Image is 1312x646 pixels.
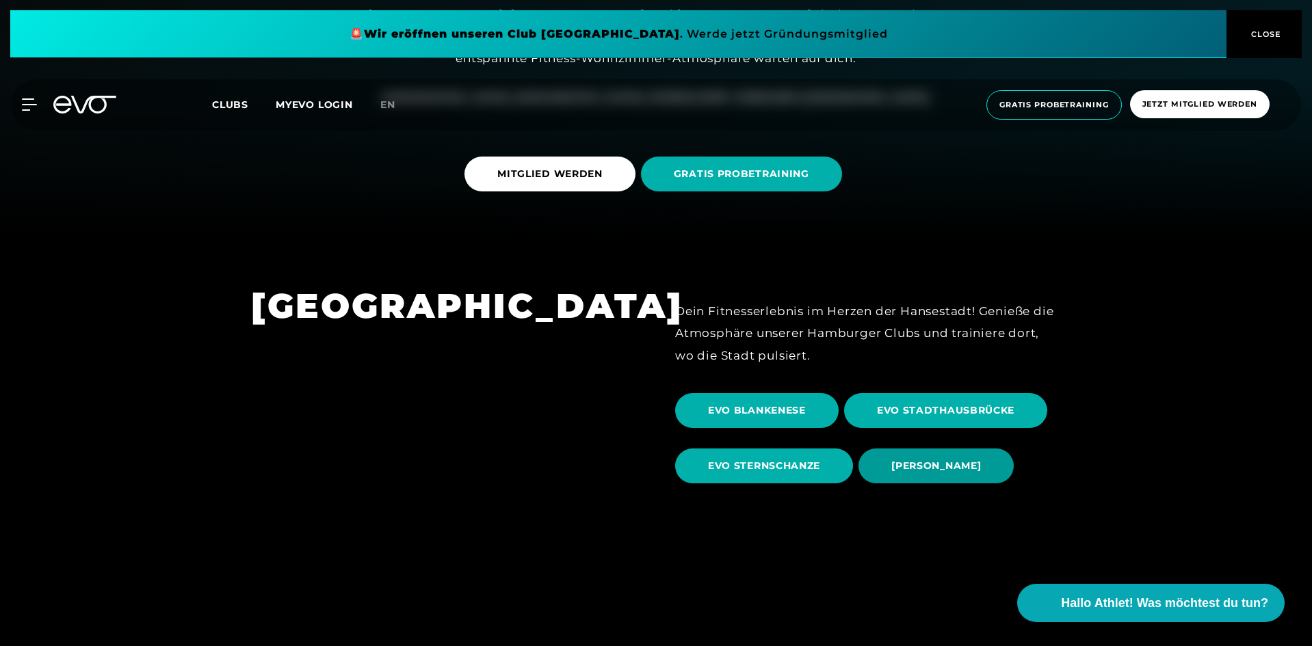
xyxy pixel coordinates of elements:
[1017,584,1285,622] button: Hallo Athlet! Was möchtest du tun?
[708,459,820,473] span: EVO STERNSCHANZE
[675,438,858,494] a: EVO STERNSCHANZE
[675,300,1061,366] div: Dein Fitnesserlebnis im Herzen der Hansestadt! Genieße die Atmosphäre unserer Hamburger Clubs und...
[497,167,603,181] span: MITGLIED WERDEN
[999,99,1109,111] span: Gratis Probetraining
[877,403,1014,418] span: EVO STADTHAUSBRÜCKE
[1061,594,1268,613] span: Hallo Athlet! Was möchtest du tun?
[380,98,395,111] span: en
[858,438,1019,494] a: [PERSON_NAME]
[1248,28,1281,40] span: CLOSE
[982,90,1126,120] a: Gratis Probetraining
[674,167,809,181] span: GRATIS PROBETRAINING
[675,383,844,438] a: EVO BLANKENESE
[844,383,1053,438] a: EVO STADTHAUSBRÜCKE
[276,98,353,111] a: MYEVO LOGIN
[1226,10,1302,58] button: CLOSE
[212,98,248,111] span: Clubs
[708,403,806,418] span: EVO BLANKENESE
[1126,90,1274,120] a: Jetzt Mitglied werden
[641,146,848,202] a: GRATIS PROBETRAINING
[251,284,637,328] h1: [GEOGRAPHIC_DATA]
[464,146,641,202] a: MITGLIED WERDEN
[891,459,981,473] span: [PERSON_NAME]
[212,98,276,111] a: Clubs
[380,97,412,113] a: en
[1142,98,1257,110] span: Jetzt Mitglied werden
